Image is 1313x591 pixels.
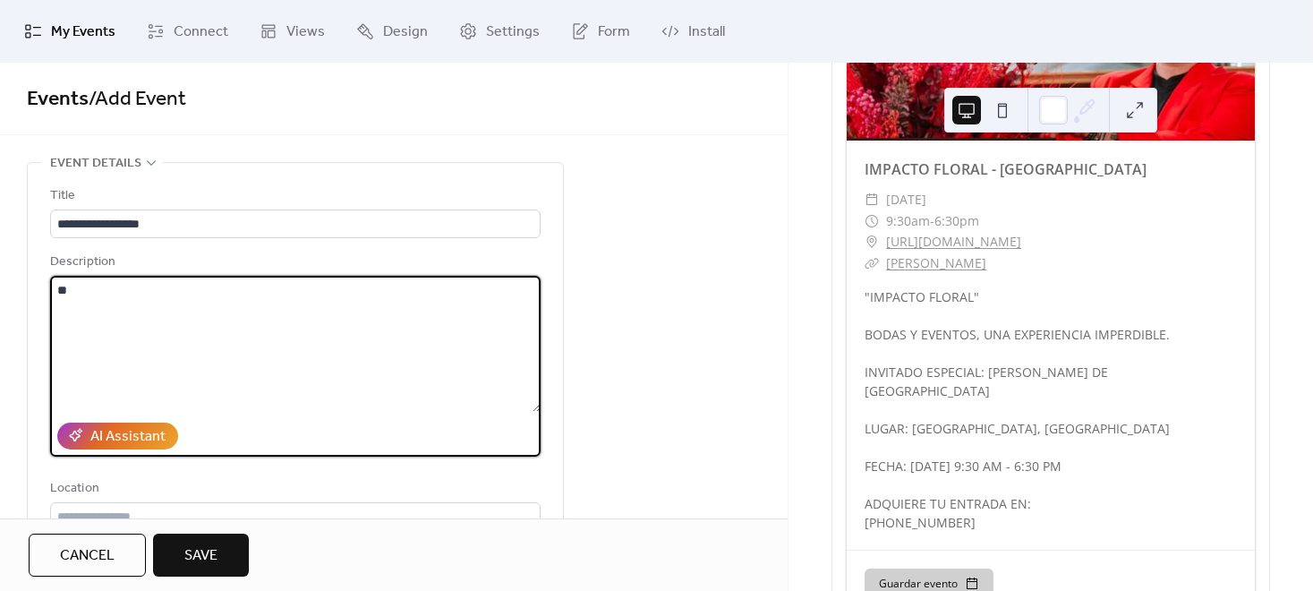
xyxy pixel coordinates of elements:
[29,534,146,577] button: Cancel
[184,545,217,567] span: Save
[174,21,228,43] span: Connect
[246,7,338,56] a: Views
[286,21,325,43] span: Views
[930,210,934,232] span: -
[886,210,930,232] span: 9:30am
[886,189,926,210] span: [DATE]
[486,21,540,43] span: Settings
[558,7,644,56] a: Form
[57,423,178,450] button: AI Assistant
[383,21,428,43] span: Design
[11,7,129,56] a: My Events
[865,159,1147,179] a: IMPACTO FLORAL - [GEOGRAPHIC_DATA]
[90,426,166,448] div: AI Assistant
[865,189,879,210] div: ​
[865,231,879,253] div: ​
[446,7,553,56] a: Settings
[688,21,725,43] span: Install
[886,231,1021,253] a: [URL][DOMAIN_NAME]
[865,253,879,274] div: ​
[50,478,537,500] div: Location
[865,210,879,232] div: ​
[133,7,242,56] a: Connect
[153,534,249,577] button: Save
[847,287,1255,532] div: "IMPACTO FLORAL" BODAS Y EVENTOS, UNA EXPERIENCIA IMPERDIBLE. INVITADO ESPECIAL: [PERSON_NAME] DE...
[934,210,979,232] span: 6:30pm
[50,252,537,273] div: Description
[598,21,630,43] span: Form
[51,21,115,43] span: My Events
[50,153,141,175] span: Event details
[343,7,441,56] a: Design
[27,80,89,119] a: Events
[886,254,986,271] a: [PERSON_NAME]
[89,80,186,119] span: / Add Event
[50,185,537,207] div: Title
[60,545,115,567] span: Cancel
[648,7,738,56] a: Install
